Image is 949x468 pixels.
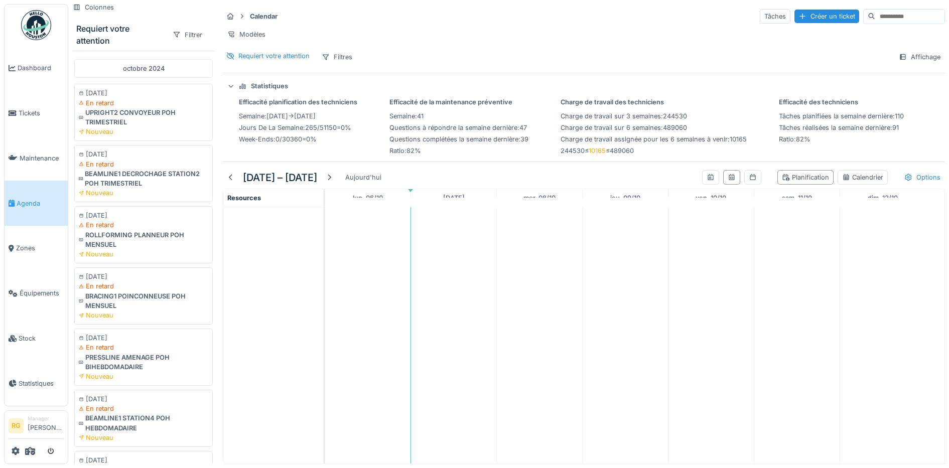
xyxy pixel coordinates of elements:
div: Charge de travail des techniciens [561,97,747,107]
div: En retard [79,343,208,352]
div: Manager [28,415,64,422]
div: UPRIGHT2 CONVOYEUR POH TRIMESTRIEL [79,108,208,127]
span: Charge de travail sur 6 semaines [561,124,661,131]
span: Questions complétées la semaine dernière [389,135,518,143]
div: [DATE] [79,211,208,220]
a: Stock [5,316,68,361]
span: Charge de travail assignée pour les 6 semaines à venir [561,135,728,143]
div: Efficacité de la maintenance préventive [389,97,528,107]
a: 9 octobre 2025 [608,191,643,205]
span: Équipements [20,288,64,298]
a: 8 octobre 2025 [521,191,558,205]
span: semaine [239,112,264,120]
a: 10 octobre 2025 [693,191,729,205]
div: En retard [79,98,208,108]
a: RG Manager[PERSON_NAME] [9,415,64,439]
div: En retard [79,281,208,291]
div: ROLLFORMING PLANNEUR POH MENSUEL [79,230,208,249]
div: Filtrer [168,28,207,42]
div: : 39 [389,134,528,144]
div: : 82 % [779,134,904,144]
div: : 10165 [561,134,747,144]
div: Affichage [894,50,945,64]
div: Nouveau [79,310,208,320]
div: Calendrier [842,173,883,182]
div: [DATE] [79,455,208,465]
div: : 41 [389,111,528,121]
a: Zones [5,226,68,271]
span: Maintenance [20,153,64,163]
div: Planification [782,173,829,182]
span: Ratio [779,135,794,143]
div: En retard [79,160,208,169]
span: Zones [16,243,64,253]
span: Dashboard [18,63,64,73]
div: Modèles [223,27,270,42]
span: Statistiques [19,379,64,388]
div: [DATE] [79,149,208,159]
div: Nouveau [79,249,208,259]
span: Resources [227,194,261,202]
a: Équipements [5,271,68,316]
div: : 110 [779,111,904,121]
div: Options [900,170,945,185]
span: Charge de travail sur 3 semaines [561,112,661,120]
div: Aujourd'hui [341,171,385,184]
div: Requiert votre attention [76,23,164,47]
div: En retard [79,404,208,413]
div: Statistiques [251,81,288,91]
div: Efficacité des techniciens [779,97,904,107]
a: 11 octobre 2025 [779,191,815,205]
a: 7 octobre 2025 [441,191,467,205]
div: : 0 / 30360 = 0 % [239,134,357,144]
span: Ratio [389,147,404,154]
div: Requiert votre attention [238,51,310,61]
a: Tickets [5,91,68,136]
div: : 489060 [561,123,747,132]
span: Tickets [19,108,64,118]
div: : 91 [779,123,904,132]
div: En retard [79,220,208,230]
div: Efficacité planification des techniciens [239,97,357,107]
span: Tâches planifiées la semaine dernière [779,112,893,120]
span: week-ends [239,135,274,143]
div: Nouveau [79,433,208,442]
span: Tâches réalisées la semaine dernière [779,124,890,131]
summary: Statistiques [223,77,945,96]
li: RG [9,418,24,433]
span: Agenda [17,199,64,208]
div: : 244530 [561,111,747,121]
div: : 47 [389,123,528,132]
h5: [DATE] – [DATE] [243,172,317,184]
a: Agenda [5,181,68,226]
span: 10165 [589,147,606,154]
span: jours de la semaine [239,124,303,131]
div: octobre 2024 [74,59,213,78]
div: [DATE] [79,333,208,343]
div: Nouveau [79,188,208,198]
strong: Calendar [246,12,282,21]
span: semaine [389,112,415,120]
div: BEAMLINE1 DECROCHAGE STATION2 POH TRIMESTRIEL [79,169,208,188]
div: Filtres [317,50,357,64]
a: Dashboard [5,46,68,91]
div: [DATE] [79,272,208,281]
div: Tâches [760,9,790,24]
span: Stock [19,334,64,343]
div: Nouveau [79,372,208,381]
div: BRACING1 POINCONNEUSE POH MENSUEL [79,291,208,310]
a: 6 octobre 2025 [350,191,385,205]
div: BEAMLINE1 STATION4 POH HEBDOMADAIRE [79,413,208,432]
a: Statistiques [5,361,68,406]
div: [DATE] [79,88,208,98]
div: Nouveau [79,127,208,136]
span: Questions à répondre la semaine dernière [389,124,517,131]
img: Badge_color-CXgf-gQk.svg [21,10,51,40]
div: Créer un ticket [794,10,859,23]
div: : 82 % [389,146,528,155]
a: Maintenance [5,136,68,181]
div: [DATE] [79,394,208,404]
div: PRESSLINE AMENAGE POH BIHEBDOMADAIRE [79,353,208,372]
div: : 265 / 51150 = 0 % [239,123,357,132]
div: : [DATE] → [DATE] [239,111,357,121]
